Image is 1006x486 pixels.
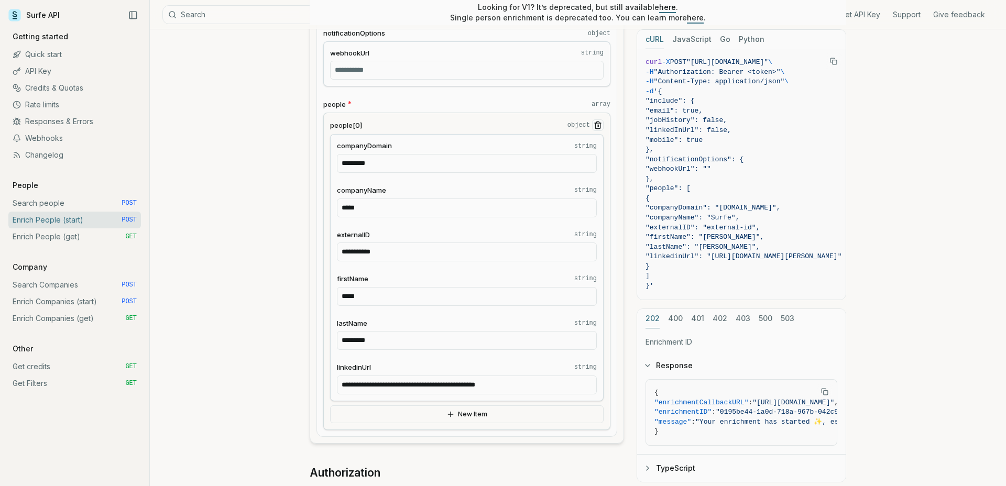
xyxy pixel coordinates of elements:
a: Get Filters GET [8,375,141,392]
span: "0195be44-1a0d-718a-967b-042c9d17ffd7" [716,408,871,416]
code: string [574,274,597,283]
a: Changelog [8,147,141,163]
button: Search⌘K [162,5,424,24]
span: POST [122,281,137,289]
span: } [654,427,659,435]
button: 402 [713,309,727,328]
span: "lastName": "[PERSON_NAME]", [646,243,760,251]
a: Get credits GET [8,358,141,375]
button: 500 [759,309,772,328]
a: Quick start [8,46,141,63]
span: firstName [337,274,368,284]
span: "[URL][DOMAIN_NAME]" [752,399,834,406]
button: 403 [736,309,750,328]
span: webhookUrl [330,48,369,58]
button: Copy Text [826,53,841,69]
span: -H [646,68,654,76]
a: Enrich Companies (start) POST [8,293,141,310]
span: externalID [337,230,370,240]
button: Remove Item [592,119,604,131]
span: : [691,418,695,426]
a: Enrich Companies (get) GET [8,310,141,327]
span: } [646,262,650,270]
span: "message" [654,418,691,426]
span: }, [646,146,654,153]
a: Authorization [310,466,380,480]
div: Response [637,379,846,454]
a: Search people POST [8,195,141,212]
span: \ [768,58,772,66]
span: "Authorization: Bearer <token>" [654,68,781,76]
code: object [567,121,590,129]
span: GET [125,379,137,388]
span: "companyDomain": "[DOMAIN_NAME]", [646,204,780,212]
a: here [659,3,676,12]
a: Enrich People (start) POST [8,212,141,228]
span: { [654,389,659,396]
span: people[0] [330,120,362,130]
p: Company [8,262,51,272]
span: curl [646,58,662,66]
p: Looking for V1? It’s deprecated, but still available . Single person enrichment is deprecated too... [450,2,706,23]
button: JavaScript [672,30,712,49]
span: GET [125,314,137,323]
span: GET [125,233,137,241]
span: "people": [ [646,184,691,192]
button: New Item [330,405,604,423]
span: '{ [654,87,662,95]
span: "[URL][DOMAIN_NAME]" [686,58,768,66]
p: Other [8,344,37,354]
code: string [581,49,604,57]
a: Rate limits [8,96,141,113]
code: string [574,230,597,239]
span: POST [122,216,137,224]
span: companyName [337,185,386,195]
button: Response [637,352,846,379]
code: string [574,142,597,150]
button: 401 [691,309,704,328]
span: "mobile": true [646,136,703,144]
span: \ [780,68,784,76]
p: Enrichment ID [646,337,837,347]
span: -d [646,87,654,95]
button: cURL [646,30,664,49]
button: 503 [781,309,794,328]
span: "enrichmentID" [654,408,712,416]
a: Search Companies POST [8,277,141,293]
span: "email": true, [646,107,703,115]
a: Credits & Quotas [8,80,141,96]
code: string [574,319,597,327]
span: : [712,408,716,416]
span: "include": { [646,97,695,105]
span: "Content-Type: application/json" [654,78,785,85]
span: { [646,194,650,202]
button: Python [739,30,764,49]
a: Enrich People (get) GET [8,228,141,245]
span: "jobHistory": false, [646,116,727,124]
span: linkedinUrl [337,362,371,372]
code: array [592,100,610,108]
span: lastName [337,318,367,328]
a: API Key [8,63,141,80]
span: \ [784,78,789,85]
code: string [574,363,597,371]
a: here [687,13,704,22]
p: Getting started [8,31,72,42]
span: }, [646,175,654,183]
code: string [574,186,597,194]
span: : [748,399,752,406]
span: "externalID": "external-id", [646,224,760,231]
span: notificationOptions [323,28,385,38]
span: POST [122,199,137,207]
span: GET [125,362,137,371]
span: companyDomain [337,141,392,151]
span: "Your enrichment has started ✨, estimated time: 2 seconds." [695,418,941,426]
span: "linkedInUrl": false, [646,126,731,134]
span: -X [662,58,670,66]
a: Give feedback [933,9,985,20]
span: POST [122,297,137,306]
span: people [323,100,346,109]
button: 202 [646,309,660,328]
button: Collapse Sidebar [125,7,141,23]
a: Surfe API [8,7,60,23]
